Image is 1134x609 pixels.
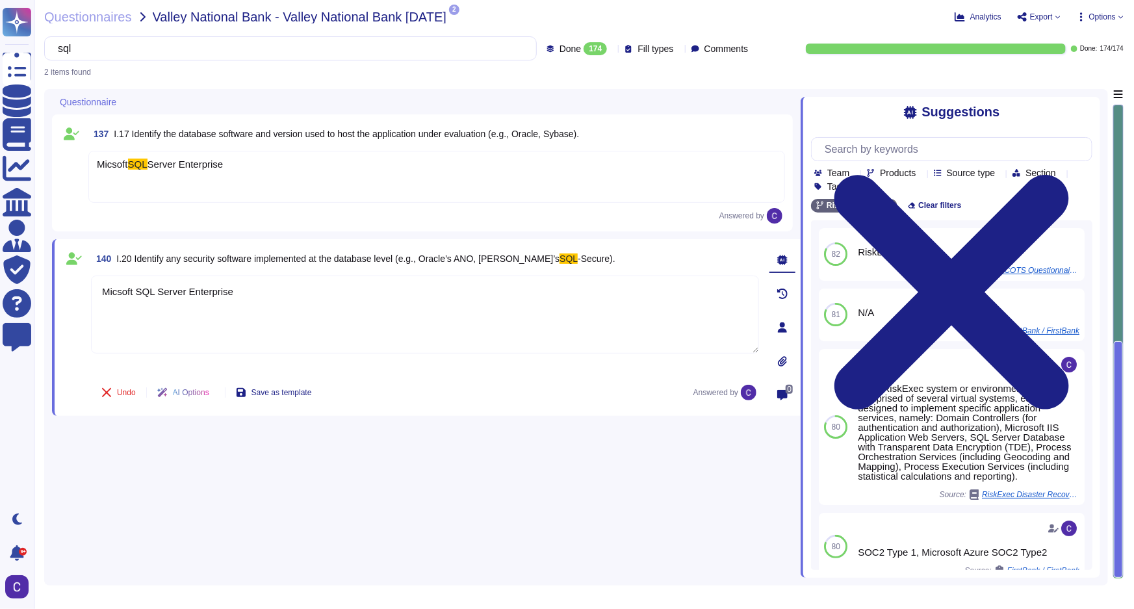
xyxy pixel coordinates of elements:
[970,13,1001,21] span: Analytics
[117,389,136,396] span: Undo
[44,68,91,76] div: 2 items found
[88,129,109,138] span: 137
[1061,521,1077,536] img: user
[91,254,111,263] span: 140
[51,37,523,60] input: Search by keywords
[964,565,1079,576] span: Source:
[1100,45,1124,52] span: 174 / 174
[638,44,673,53] span: Fill types
[1089,13,1116,21] span: Options
[818,138,1092,161] input: Search by keywords
[226,380,322,406] button: Save as template
[831,250,840,258] span: 82
[786,385,793,394] span: 0
[741,385,756,400] img: user
[831,423,840,431] span: 80
[128,159,148,170] mark: SQL
[940,489,1079,500] span: Source:
[1030,13,1053,21] span: Export
[114,129,579,139] span: I.17 Identify the database software and version used to host the application under evaluation (e....
[578,253,615,264] span: -Secure).
[831,311,840,318] span: 81
[767,208,782,224] img: user
[3,573,38,601] button: user
[858,383,1079,481] div: Each RiskExec system or environment cluster is comprised of several virtual systems, each designe...
[1007,567,1079,575] span: FirstBank / FirstBank
[153,10,446,23] span: Valley National Bank - Valley National Bank [DATE]
[19,548,27,556] div: 9+
[693,389,738,396] span: Answered by
[831,543,840,551] span: 80
[116,253,560,264] span: I.20 Identify any security software implemented at the database level (e.g., Oracle’s ANO, [PERSO...
[449,5,459,15] span: 2
[173,389,209,396] span: AI Options
[1080,45,1098,52] span: Done:
[719,212,764,220] span: Answered by
[704,44,749,53] span: Comments
[5,575,29,599] img: user
[955,12,1001,22] button: Analytics
[251,389,312,396] span: Save as template
[982,491,1079,499] span: RiskExec Disaster Recovery Plan v3.3.pdf
[44,10,132,23] span: Questionnaires
[584,42,607,55] div: 174
[858,547,1079,557] div: SOC2 Type 1, Microsoft Azure SOC2 Type2
[91,380,146,406] button: Undo
[1061,357,1077,372] img: user
[60,97,116,107] span: Questionnaire
[560,44,581,53] span: Done
[97,159,128,170] span: Micsoft
[148,159,224,170] span: Server Enterprise
[560,253,578,264] mark: SQL
[91,276,759,354] textarea: Micsoft SQL Server Enterprise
